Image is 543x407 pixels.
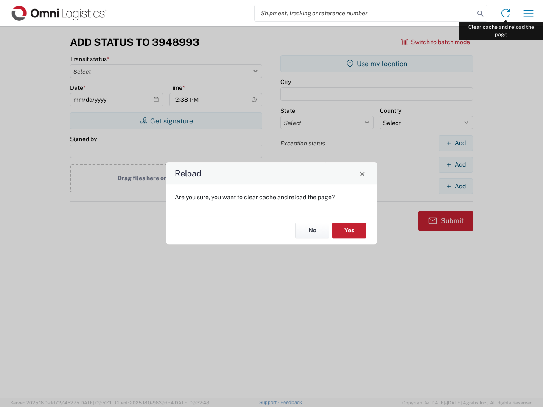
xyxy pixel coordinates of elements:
input: Shipment, tracking or reference number [255,5,474,21]
p: Are you sure, you want to clear cache and reload the page? [175,193,368,201]
button: Close [356,167,368,179]
button: Yes [332,223,366,238]
h4: Reload [175,167,202,180]
button: No [295,223,329,238]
